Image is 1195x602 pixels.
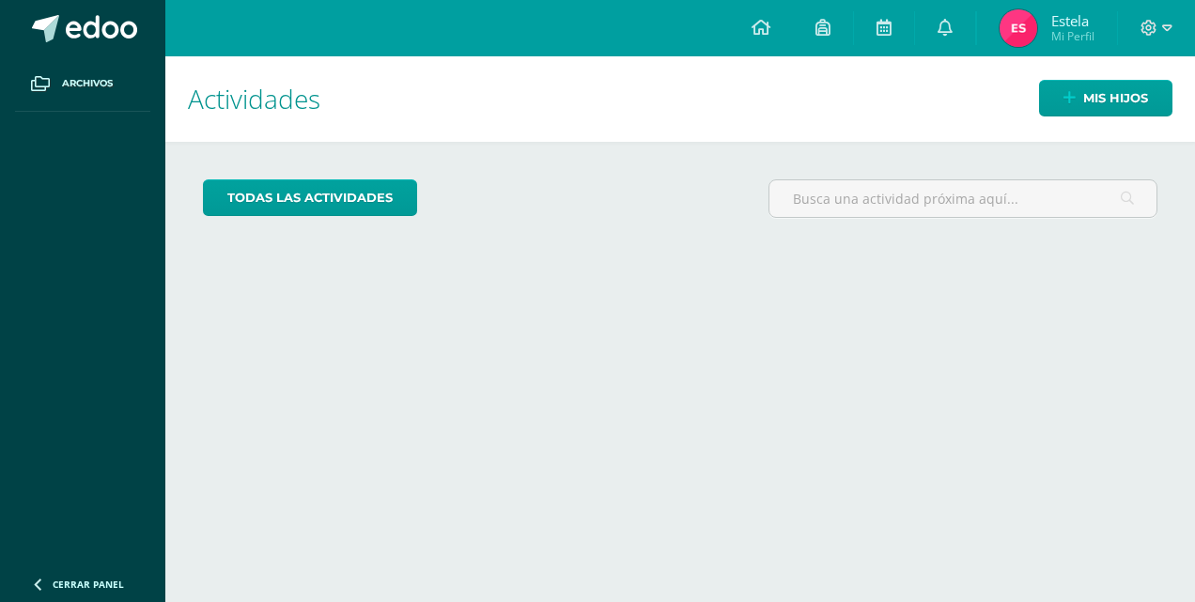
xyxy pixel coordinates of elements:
span: Mi Perfil [1051,28,1094,44]
span: Archivos [62,76,113,91]
h1: Actividades [188,56,1172,142]
a: Archivos [15,56,150,112]
img: ec58947cee608bcbfda04066283979b3.png [1000,9,1037,47]
span: Cerrar panel [53,578,124,591]
span: Mis hijos [1083,81,1148,116]
a: Mis hijos [1039,80,1172,116]
a: todas las Actividades [203,179,417,216]
span: Estela [1051,11,1094,30]
input: Busca una actividad próxima aquí... [769,180,1156,217]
